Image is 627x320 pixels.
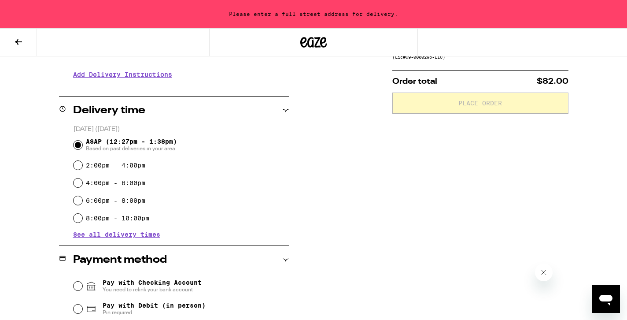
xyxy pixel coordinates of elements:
h2: Payment method [73,255,167,265]
span: Order total [392,78,437,86]
span: Pay with Debit (in person) [103,302,206,309]
span: $82.00 [537,78,568,86]
label: 2:00pm - 4:00pm [86,162,145,169]
iframe: Close message [535,264,553,281]
label: 6:00pm - 8:00pm [86,197,145,204]
label: 4:00pm - 6:00pm [86,179,145,186]
span: Based on past deliveries in your area [86,145,177,152]
button: See all delivery times [73,231,160,238]
p: We'll contact you at [PHONE_NUMBER] when we arrive [73,85,289,92]
span: ASAP (12:27pm - 1:38pm) [86,138,177,152]
span: Place Order [458,100,502,106]
label: 8:00pm - 10:00pm [86,215,149,222]
button: Place Order [392,93,568,114]
p: [DATE] ([DATE]) [74,125,289,134]
h2: Delivery time [73,105,145,116]
span: Pay with Checking Account [103,279,202,293]
h3: Add Delivery Instructions [73,64,289,85]
span: Hi. Need any help? [5,6,63,13]
span: Pin required [103,309,206,316]
iframe: Button to launch messaging window [592,285,620,313]
span: You need to relink your bank account [103,286,202,293]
